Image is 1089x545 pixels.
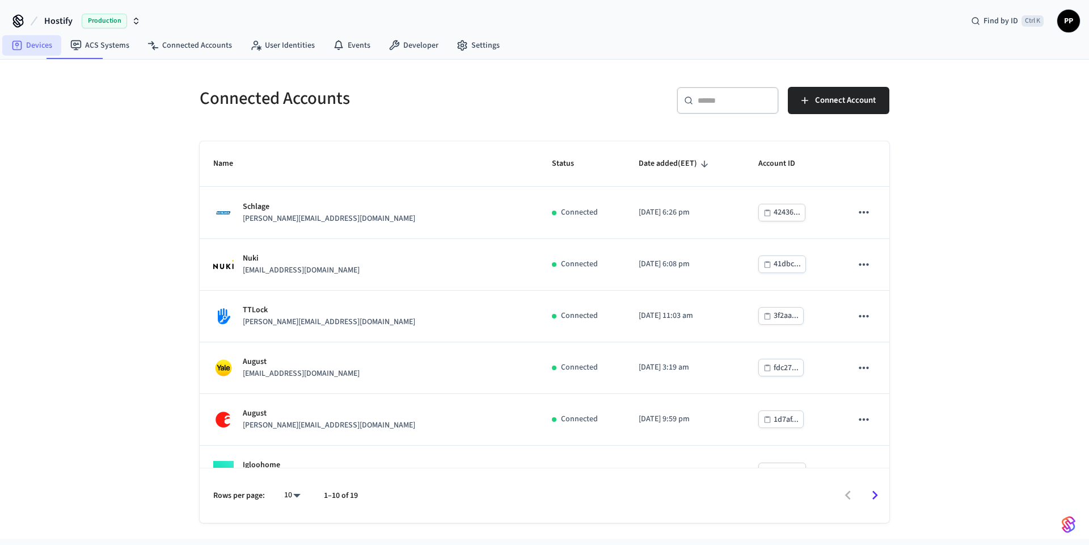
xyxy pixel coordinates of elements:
[774,361,799,375] div: fdc27...
[243,459,360,471] p: Igloohome
[774,309,799,323] div: 3f2aa...
[243,213,415,225] p: [PERSON_NAME][EMAIL_ADDRESS][DOMAIN_NAME]
[213,461,234,481] img: igloohome_logo
[278,487,306,504] div: 10
[758,255,806,273] button: 41dbc...
[758,359,804,376] button: fdc27...
[774,413,799,427] div: 1d7af...
[213,155,248,173] span: Name
[561,466,598,477] p: Connected
[44,14,73,28] span: Hostify
[324,35,379,56] a: Events
[639,362,731,374] p: [DATE] 3:19 am
[639,258,731,270] p: [DATE] 6:08 pm
[2,35,61,56] a: Devices
[243,368,360,380] p: [EMAIL_ADDRESS][DOMAIN_NAME]
[379,35,448,56] a: Developer
[200,87,538,110] h5: Connected Accounts
[243,265,360,276] p: [EMAIL_ADDRESS][DOMAIN_NAME]
[862,482,888,509] button: Go to next page
[788,87,889,114] button: Connect Account
[758,307,804,325] button: 3f2aa...
[1058,11,1079,31] span: PP
[639,155,712,173] span: Date added(EET)
[561,362,598,374] p: Connected
[639,310,731,322] p: [DATE] 11:03 am
[774,206,800,220] div: 42436...
[82,14,127,28] span: Production
[213,358,234,378] img: Yale Logo, Square
[758,155,810,173] span: Account ID
[213,260,234,269] img: Nuki Logo, Square
[1062,515,1075,534] img: SeamLogoGradient.69752ec5.svg
[774,464,801,479] div: 93d74...
[758,410,804,428] button: 1d7af...
[213,203,234,223] img: Schlage Logo, Square
[984,15,1018,27] span: Find by ID
[213,490,265,502] p: Rows per page:
[561,310,598,322] p: Connected
[552,155,589,173] span: Status
[243,316,415,328] p: [PERSON_NAME][EMAIL_ADDRESS][DOMAIN_NAME]
[213,306,234,326] img: TTLock Logo, Square
[758,463,806,480] button: 93d74...
[639,207,731,219] p: [DATE] 6:26 pm
[561,207,598,219] p: Connected
[758,204,805,221] button: 42436...
[774,257,801,271] div: 41dbc...
[962,11,1053,31] div: Find by IDCtrl K
[213,409,234,430] img: August Logo, Square
[1057,10,1080,32] button: PP
[448,35,509,56] a: Settings
[1022,15,1044,27] span: Ctrl K
[815,93,876,108] span: Connect Account
[243,408,415,420] p: August
[639,466,731,477] p: [DATE] 1:53 am
[138,35,241,56] a: Connected Accounts
[243,304,415,316] p: TTLock
[61,35,138,56] a: ACS Systems
[243,356,360,368] p: August
[241,35,324,56] a: User Identities
[243,253,360,265] p: Nuki
[243,420,415,431] p: [PERSON_NAME][EMAIL_ADDRESS][DOMAIN_NAME]
[243,201,415,213] p: Schlage
[324,490,358,502] p: 1–10 of 19
[639,413,731,425] p: [DATE] 9:59 pm
[561,413,598,425] p: Connected
[561,258,598,270] p: Connected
